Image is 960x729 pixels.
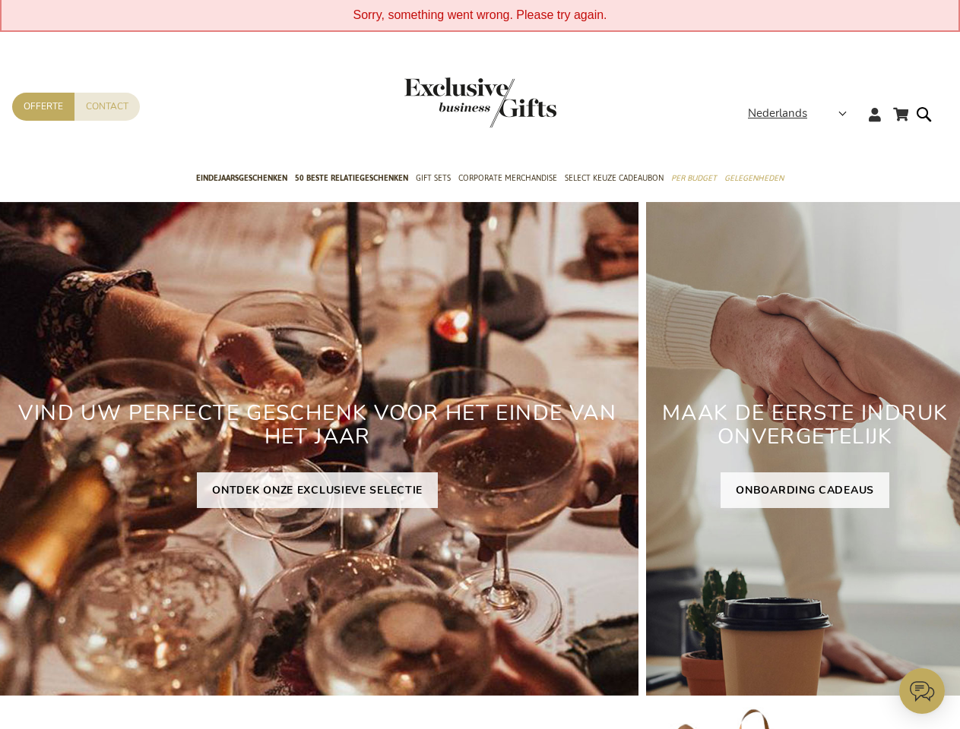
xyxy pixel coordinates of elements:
[12,93,74,121] a: Offerte
[74,93,140,121] a: Contact
[295,170,408,186] span: 50 beste relatiegeschenken
[565,170,664,186] span: Select Keuze Cadeaubon
[721,472,889,508] a: ONBOARDING CADEAUS
[404,77,556,128] img: Exclusive Business gifts logo
[671,170,717,186] span: Per Budget
[197,472,438,508] a: ONTDEK ONZE EXCLUSIEVE SELECTIE
[196,170,287,186] span: Eindejaarsgeschenken
[899,668,945,714] iframe: belco-activator-frame
[353,8,607,21] span: Sorry, something went wrong. Please try again.
[416,170,451,186] span: Gift Sets
[724,170,784,186] span: Gelegenheden
[404,77,480,128] a: store logo
[458,170,557,186] span: Corporate Merchandise
[748,105,857,122] div: Nederlands
[748,105,807,122] span: Nederlands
